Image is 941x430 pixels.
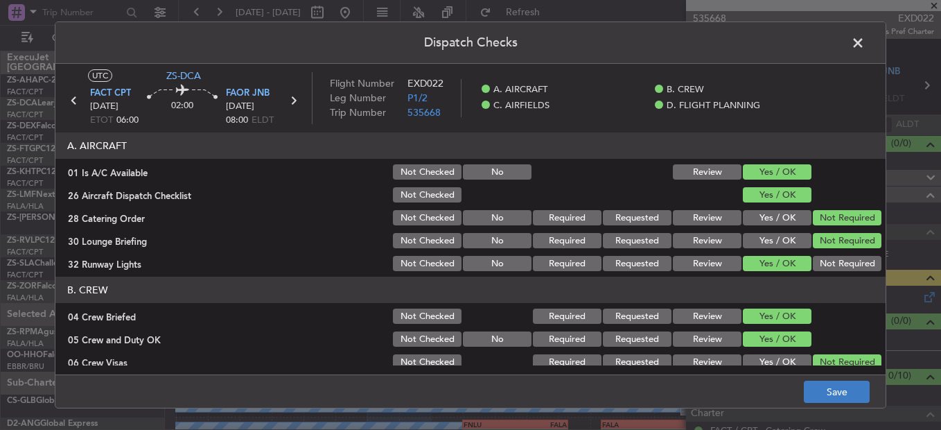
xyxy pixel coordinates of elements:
button: Review [673,256,741,271]
button: Yes / OK [743,354,811,370]
button: Review [673,164,741,180]
button: Yes / OK [743,187,811,203]
button: Not Required [813,256,881,271]
span: B. CREW [667,83,704,97]
button: Yes / OK [743,256,811,271]
button: Yes / OK [743,309,811,324]
button: Review [673,309,741,324]
button: Save [804,381,870,403]
button: Yes / OK [743,332,811,347]
button: Review [673,233,741,248]
button: Not Required [813,354,881,370]
button: Not Required [813,233,881,248]
button: Review [673,332,741,347]
button: Yes / OK [743,164,811,180]
button: Yes / OK [743,210,811,225]
button: Review [673,210,741,225]
span: D. FLIGHT PLANNING [667,99,760,113]
button: Review [673,354,741,370]
button: Not Required [813,210,881,225]
header: Dispatch Checks [55,22,886,64]
button: Yes / OK [743,233,811,248]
